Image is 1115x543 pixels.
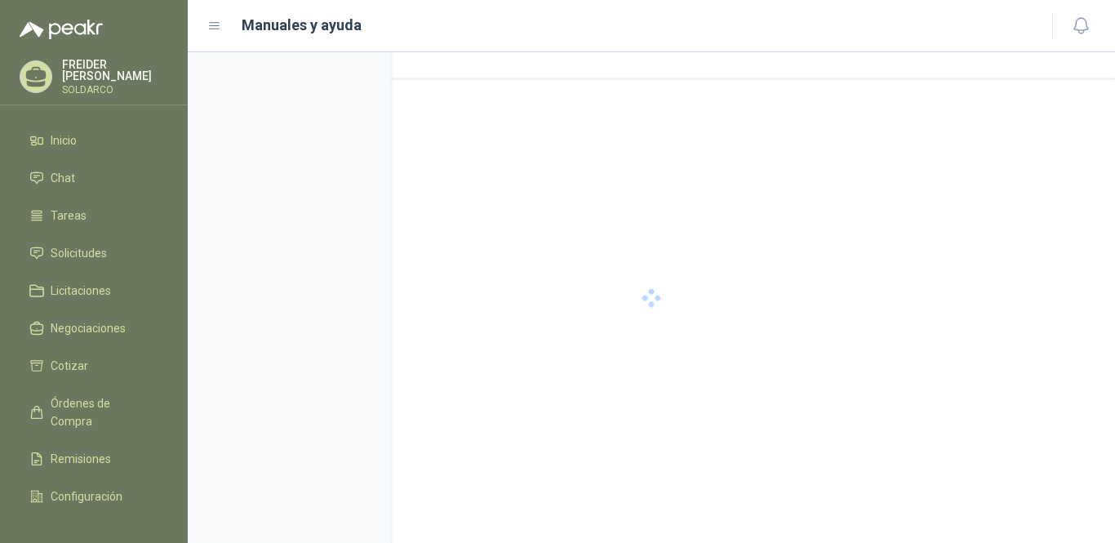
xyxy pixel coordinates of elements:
span: Cotizar [51,357,88,375]
a: Solicitudes [20,238,168,269]
span: Licitaciones [51,282,111,300]
span: Solicitudes [51,244,107,262]
a: Inicio [20,125,168,156]
a: Configuración [20,481,168,512]
span: Negociaciones [51,319,126,337]
a: Negociaciones [20,313,168,344]
span: Remisiones [51,450,111,468]
a: Remisiones [20,443,168,474]
h1: Manuales y ayuda [242,14,362,37]
a: Chat [20,162,168,194]
span: Inicio [51,131,77,149]
span: Tareas [51,207,87,225]
span: Órdenes de Compra [51,394,153,430]
a: Licitaciones [20,275,168,306]
span: Chat [51,169,75,187]
a: Cotizar [20,350,168,381]
p: SOLDARCO [62,85,168,95]
a: Tareas [20,200,168,231]
span: Configuración [51,487,122,505]
a: Órdenes de Compra [20,388,168,437]
p: FREIDER [PERSON_NAME] [62,59,168,82]
img: Logo peakr [20,20,103,39]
